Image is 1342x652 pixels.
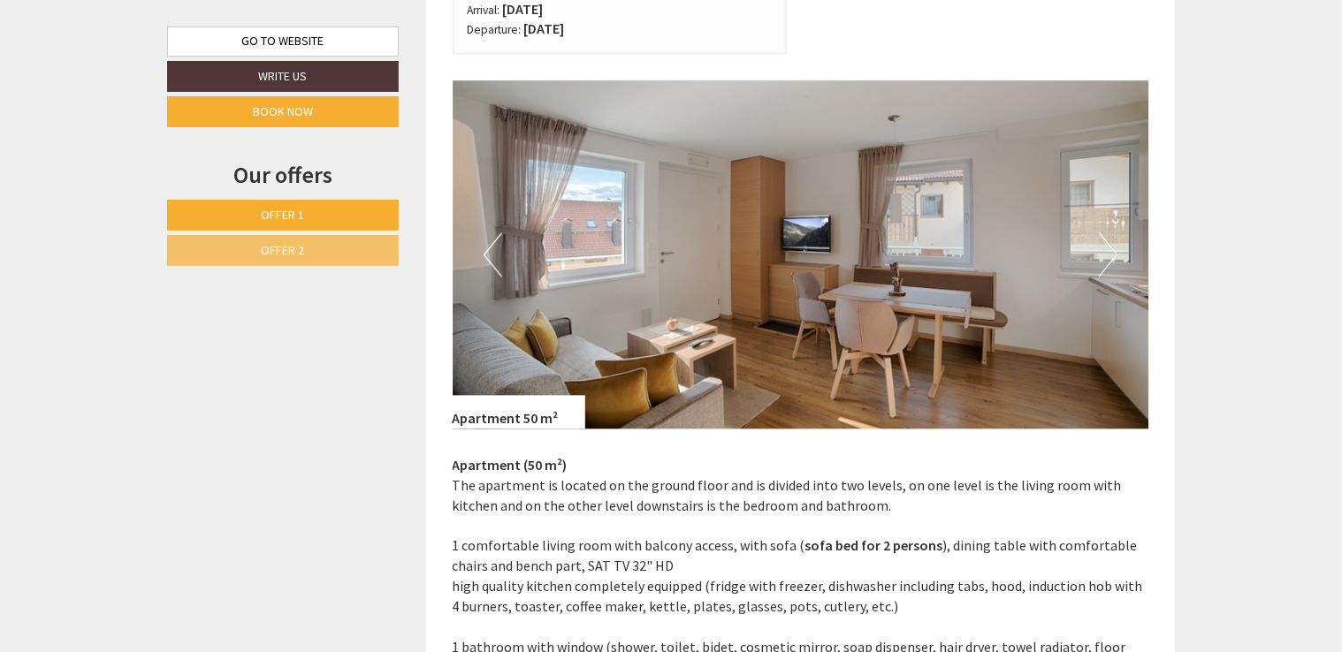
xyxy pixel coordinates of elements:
[453,81,1149,429] img: image
[167,158,399,191] div: Our offers
[1099,233,1117,277] button: Next
[453,396,585,429] div: Apartment 50 m²
[468,23,522,38] small: Departure:
[484,233,502,277] button: Previous
[262,207,305,223] span: Offer 1
[167,61,399,92] a: Write us
[167,96,399,127] a: Book now
[316,14,380,44] div: [DATE]
[167,27,399,57] a: Go to website
[453,457,568,474] strong: Apartment (50 m²)
[14,49,205,102] div: Hello, how can we help you?
[524,20,565,38] b: [DATE]
[805,537,943,555] strong: sofa bed for 2 persons
[27,52,196,66] div: Appartements [PERSON_NAME]
[614,466,697,497] button: Send
[262,242,305,258] span: Offer 2
[27,87,196,99] small: 21:14
[468,3,500,18] small: Arrival:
